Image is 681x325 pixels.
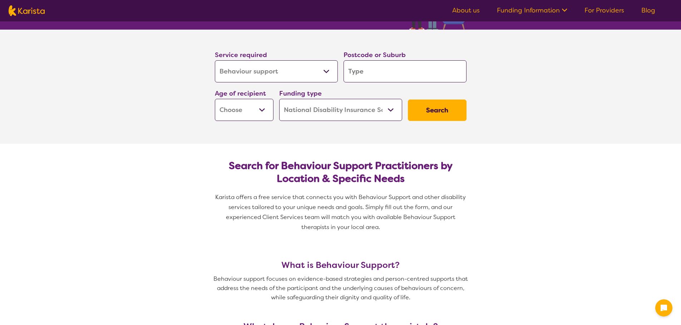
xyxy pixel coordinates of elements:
[279,89,322,98] label: Funding type
[344,60,467,82] input: Type
[408,100,467,121] button: Search
[344,51,406,59] label: Postcode or Suburb
[9,5,45,16] img: Karista logo
[641,6,655,15] a: Blog
[212,192,469,232] p: Karista offers a free service that connects you with Behaviour Support and other disability servi...
[212,274,469,302] p: Behaviour support focuses on evidence-based strategies and person-centred supports that address t...
[452,6,480,15] a: About us
[215,51,267,59] label: Service required
[221,159,461,185] h2: Search for Behaviour Support Practitioners by Location & Specific Needs
[497,6,567,15] a: Funding Information
[584,6,624,15] a: For Providers
[215,89,266,98] label: Age of recipient
[212,260,469,270] h3: What is Behaviour Support?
